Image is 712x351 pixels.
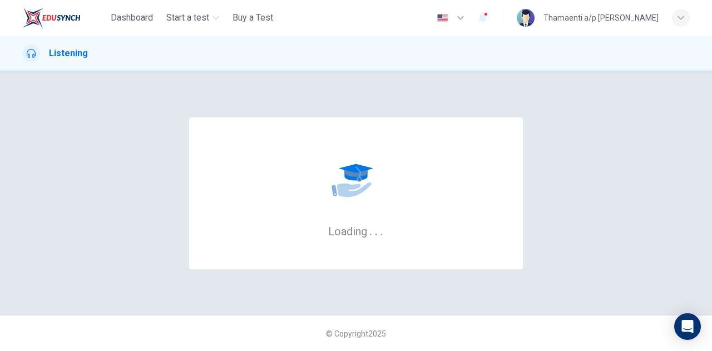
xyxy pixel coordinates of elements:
[543,11,659,24] div: Thamaenti a/p [PERSON_NAME]
[106,8,157,28] button: Dashboard
[674,313,701,340] div: Open Intercom Messenger
[22,7,106,29] a: ELTC logo
[22,7,81,29] img: ELTC logo
[369,221,373,239] h6: .
[162,8,224,28] button: Start a test
[326,329,386,338] span: © Copyright 2025
[166,11,209,24] span: Start a test
[328,224,384,238] h6: Loading
[380,221,384,239] h6: .
[49,47,88,60] h1: Listening
[374,221,378,239] h6: .
[233,11,273,24] span: Buy a Test
[436,14,449,22] img: en
[111,11,153,24] span: Dashboard
[517,9,535,27] img: Profile picture
[228,8,278,28] button: Buy a Test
